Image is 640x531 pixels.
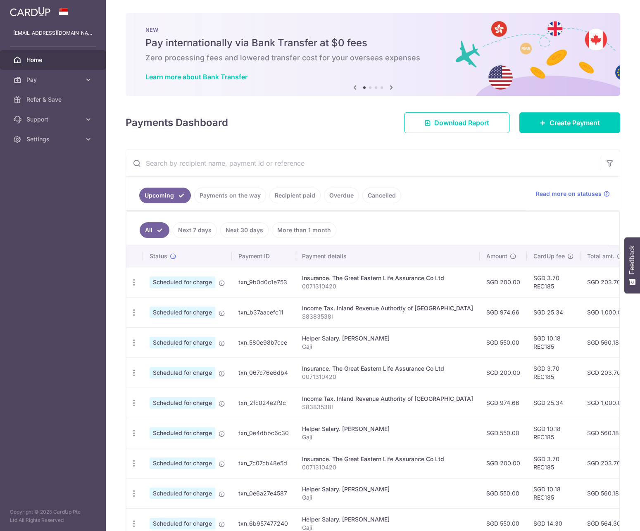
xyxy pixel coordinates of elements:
td: SGD 3.70 REC185 [527,448,581,478]
button: Feedback - Show survey [624,237,640,293]
span: Download Report [434,118,489,128]
img: Bank transfer banner [126,13,620,96]
div: Insurance. The Great Eastern Life Assurance Co Ltd [302,274,473,282]
td: txn_0e4dbbc6c30 [232,418,295,448]
span: CardUp fee [533,252,565,260]
td: SGD 560.18 [581,478,632,508]
span: Scheduled for charge [150,367,215,379]
div: Helper Salary. [PERSON_NAME] [302,515,473,524]
a: Recipient paid [269,188,321,203]
p: Gaji [302,343,473,351]
img: CardUp [10,7,50,17]
span: Refer & Save [26,95,81,104]
th: Payment ID [232,245,295,267]
td: SGD 550.00 [480,418,527,448]
td: SGD 10.18 REC185 [527,418,581,448]
div: Income Tax. Inland Revenue Authority of [GEOGRAPHIC_DATA] [302,304,473,312]
span: Scheduled for charge [150,397,215,409]
td: SGD 3.70 REC185 [527,267,581,297]
span: Status [150,252,167,260]
td: SGD 1,000.00 [581,297,632,327]
span: Pay [26,76,81,84]
p: S8383538I [302,403,473,411]
p: Gaji [302,433,473,441]
td: SGD 203.70 [581,357,632,388]
p: [EMAIL_ADDRESS][DOMAIN_NAME] [13,29,93,37]
span: Total amt. [587,252,614,260]
td: SGD 25.34 [527,388,581,418]
span: Read more on statuses [536,190,602,198]
div: Helper Salary. [PERSON_NAME] [302,334,473,343]
div: Helper Salary. [PERSON_NAME] [302,425,473,433]
span: Support [26,115,81,124]
td: SGD 203.70 [581,267,632,297]
p: 0071310420 [302,282,473,291]
div: Income Tax. Inland Revenue Authority of [GEOGRAPHIC_DATA] [302,395,473,403]
p: Gaji [302,493,473,502]
span: Scheduled for charge [150,427,215,439]
td: SGD 550.00 [480,327,527,357]
a: Next 30 days [220,222,269,238]
p: S8383538I [302,312,473,321]
span: Scheduled for charge [150,518,215,529]
td: txn_2fc024e2f9c [232,388,295,418]
input: Search by recipient name, payment id or reference [126,150,600,176]
td: txn_7c07cb48e5d [232,448,295,478]
a: Read more on statuses [536,190,610,198]
a: More than 1 month [272,222,336,238]
span: Scheduled for charge [150,276,215,288]
span: Home [26,56,81,64]
a: Learn more about Bank Transfer [145,73,247,81]
h5: Pay internationally via Bank Transfer at $0 fees [145,36,600,50]
td: SGD 974.66 [480,388,527,418]
div: Insurance. The Great Eastern Life Assurance Co Ltd [302,364,473,373]
a: Create Payment [519,112,620,133]
p: 0071310420 [302,373,473,381]
span: Scheduled for charge [150,307,215,318]
span: Amount [486,252,507,260]
td: SGD 203.70 [581,448,632,478]
td: txn_580e98b7cce [232,327,295,357]
td: SGD 25.34 [527,297,581,327]
span: Create Payment [550,118,600,128]
a: Upcoming [139,188,191,203]
span: Settings [26,135,81,143]
p: NEW [145,26,600,33]
td: txn_067c76e6db4 [232,357,295,388]
a: All [140,222,169,238]
span: Feedback [628,245,636,274]
td: SGD 560.18 [581,327,632,357]
td: SGD 10.18 REC185 [527,327,581,357]
td: SGD 200.00 [480,448,527,478]
td: txn_b37aacefc11 [232,297,295,327]
div: Helper Salary. [PERSON_NAME] [302,485,473,493]
a: Cancelled [362,188,401,203]
td: txn_9b0d0c1e753 [232,267,295,297]
td: SGD 560.18 [581,418,632,448]
td: txn_0e6a27e4587 [232,478,295,508]
td: SGD 3.70 REC185 [527,357,581,388]
span: Scheduled for charge [150,488,215,499]
p: 0071310420 [302,463,473,471]
td: SGD 200.00 [480,267,527,297]
td: SGD 200.00 [480,357,527,388]
a: Overdue [324,188,359,203]
td: SGD 10.18 REC185 [527,478,581,508]
a: Next 7 days [173,222,217,238]
a: Download Report [404,112,509,133]
td: SGD 974.66 [480,297,527,327]
div: Insurance. The Great Eastern Life Assurance Co Ltd [302,455,473,463]
h6: Zero processing fees and lowered transfer cost for your overseas expenses [145,53,600,63]
span: Scheduled for charge [150,457,215,469]
td: SGD 1,000.00 [581,388,632,418]
td: SGD 550.00 [480,478,527,508]
th: Payment details [295,245,480,267]
h4: Payments Dashboard [126,115,228,130]
a: Payments on the way [194,188,266,203]
span: Scheduled for charge [150,337,215,348]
